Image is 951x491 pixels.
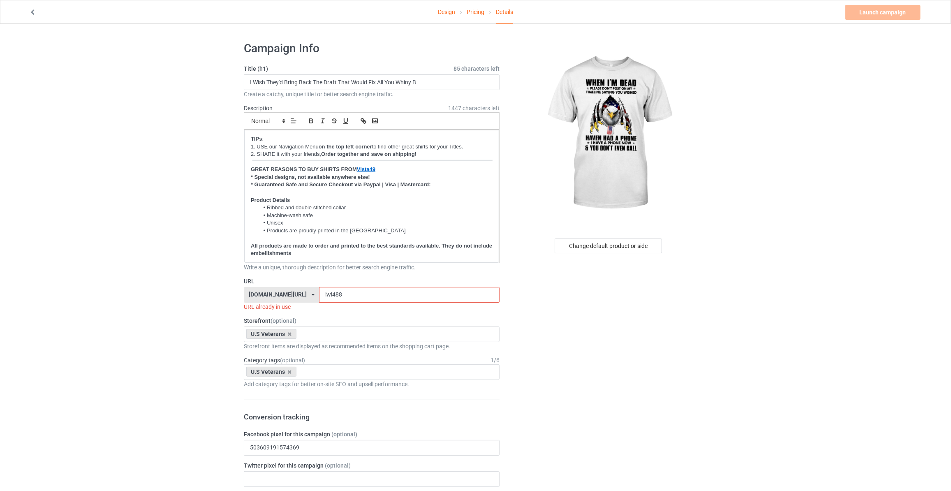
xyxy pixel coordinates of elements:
strong: All products are made to order and printed to the best standards available. They do not include e... [251,243,494,257]
strong: * Guaranteed Safe and Secure Checkout via Paypal | Visa | Mastercard: [251,181,431,188]
label: Title (h1) [244,65,500,73]
strong: * Special designs, not available anywhere else! [251,174,370,180]
div: URL already in use [244,303,500,311]
div: Change default product or side [555,239,662,253]
div: U.S Veterans [246,367,296,377]
label: Twitter pixel for this campaign [244,461,500,470]
label: URL [244,277,500,285]
a: Design [438,0,455,23]
li: Machine-wash safe [259,212,493,219]
label: Category tags [244,356,305,364]
div: Write a unique, thorough description for better search engine traffic. [244,263,500,271]
strong: Order together and save on shipping [321,151,415,157]
div: Add category tags for better on-site SEO and upsell performance. [244,380,500,388]
div: Storefront items are displayed as recommended items on the shopping cart page. [244,342,500,350]
div: 1 / 6 [491,356,500,364]
h1: Campaign Info [244,41,500,56]
a: Vista49 [357,166,375,172]
div: U.S Veterans [246,329,296,339]
div: Details [496,0,513,24]
img: Screenshot_at_Jul_03_11-49-29.png [251,159,493,164]
label: Description [244,105,273,111]
span: 85 characters left [454,65,500,73]
span: 1447 characters left [448,104,500,112]
a: Pricing [467,0,484,23]
span: (optional) [271,317,296,324]
p: : [251,135,493,143]
span: (optional) [325,462,351,469]
li: Unisex [259,219,493,227]
p: 2. SHARE it with your friends, ! [251,151,493,158]
div: Create a catchy, unique title for better search engine traffic. [244,90,500,98]
label: Facebook pixel for this campaign [244,430,500,438]
h3: Conversion tracking [244,412,500,422]
li: Ribbed and double stitched collar [259,204,493,211]
div: [DOMAIN_NAME][URL] [249,292,307,297]
strong: TIPs [251,136,262,142]
strong: Product Details [251,197,290,203]
span: (optional) [280,357,305,364]
label: Storefront [244,317,500,325]
p: 1. USE our Navigation Menu to find other great shirts for your Titles. [251,143,493,151]
strong: GREAT REASONS TO BUY SHIRTS FROM [251,166,357,172]
li: Products are proudly printed in the [GEOGRAPHIC_DATA] [259,227,493,234]
strong: on the top left corner [319,144,372,150]
span: (optional) [331,431,357,438]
